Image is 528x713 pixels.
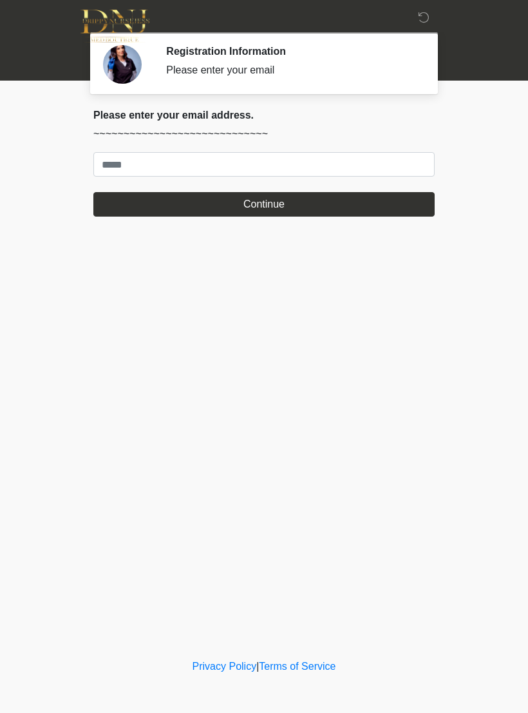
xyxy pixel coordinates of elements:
[256,661,259,672] a: |
[80,10,149,43] img: DNJ Med Boutique Logo
[259,661,335,672] a: Terms of Service
[166,63,415,78] div: Please enter your email
[193,661,257,672] a: Privacy Policy
[93,109,435,121] h2: Please enter your email address.
[93,192,435,217] button: Continue
[103,45,142,84] img: Agent Avatar
[93,126,435,142] p: ~~~~~~~~~~~~~~~~~~~~~~~~~~~~~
